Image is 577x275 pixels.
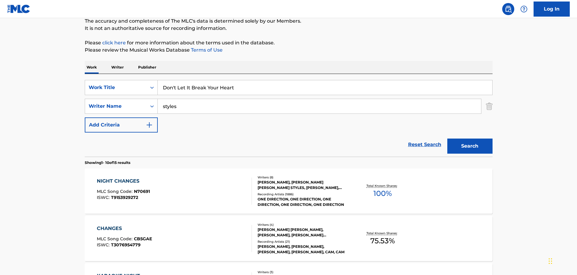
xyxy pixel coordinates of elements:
[85,46,493,54] p: Please review the Musical Works Database
[85,117,158,133] button: Add Criteria
[366,231,399,235] p: Total Known Shares:
[85,216,493,261] a: CHANGESMLC Song Code:CB5GAEISWC:T3076954779Writers (4)[PERSON_NAME] [PERSON_NAME], [PERSON_NAME],...
[85,160,130,165] p: Showing 1 - 10 of 15 results
[190,47,223,53] a: Terms of Use
[258,175,349,180] div: Writers ( 8 )
[134,189,150,194] span: N70691
[89,84,143,91] div: Work Title
[549,252,552,270] div: Drag
[109,61,125,74] p: Writer
[97,242,111,248] span: ISWC :
[102,40,126,46] a: click here
[136,61,158,74] p: Publisher
[97,177,150,185] div: NIGHT CHANGES
[7,5,30,13] img: MLC Logo
[258,222,349,227] div: Writers ( 4 )
[85,25,493,32] p: It is not an authoritative source for recording information.
[486,99,493,114] img: Delete Criterion
[134,236,152,241] span: CB5GAE
[97,195,111,200] span: ISWC :
[97,236,134,241] span: MLC Song Code :
[258,197,349,207] div: ONE DIRECTION, ONE DIRECTION, ONE DIRECTION, ONE DIRECTION, ONE DIRECTION
[370,235,395,246] span: 75.53 %
[85,18,493,25] p: The accuracy and completeness of The MLC's data is determined solely by our Members.
[85,168,493,214] a: NIGHT CHANGESMLC Song Code:N70691ISWC:T9153929272Writers (8)[PERSON_NAME], [PERSON_NAME] [PERSON_...
[405,138,444,151] a: Reset Search
[258,227,349,238] div: [PERSON_NAME] [PERSON_NAME], [PERSON_NAME], [PERSON_NAME] [PERSON_NAME] STYLES, [PERSON_NAME] [PE...
[146,121,153,129] img: 9d2ae6d4665cec9f34b9.svg
[547,246,577,275] iframe: Chat Widget
[111,242,141,248] span: T3076954779
[520,5,528,13] img: help
[258,192,349,197] div: Recording Artists ( 1886 )
[447,139,493,154] button: Search
[85,61,99,74] p: Work
[373,188,392,199] span: 100 %
[366,184,399,188] p: Total Known Shares:
[85,39,493,46] p: Please for more information about the terms used in the database.
[534,2,570,17] a: Log In
[89,103,143,110] div: Writer Name
[502,3,514,15] a: Public Search
[97,225,152,232] div: CHANGES
[258,180,349,190] div: [PERSON_NAME], [PERSON_NAME] [PERSON_NAME] STYLES, [PERSON_NAME], [PERSON_NAME], [PERSON_NAME], [...
[258,239,349,244] div: Recording Artists ( 21 )
[85,80,493,157] form: Search Form
[505,5,512,13] img: search
[97,189,134,194] span: MLC Song Code :
[258,244,349,255] div: [PERSON_NAME], [PERSON_NAME], [PERSON_NAME], [PERSON_NAME], CAM, CAM
[111,195,138,200] span: T9153929272
[258,270,349,274] div: Writers ( 3 )
[518,3,530,15] div: Help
